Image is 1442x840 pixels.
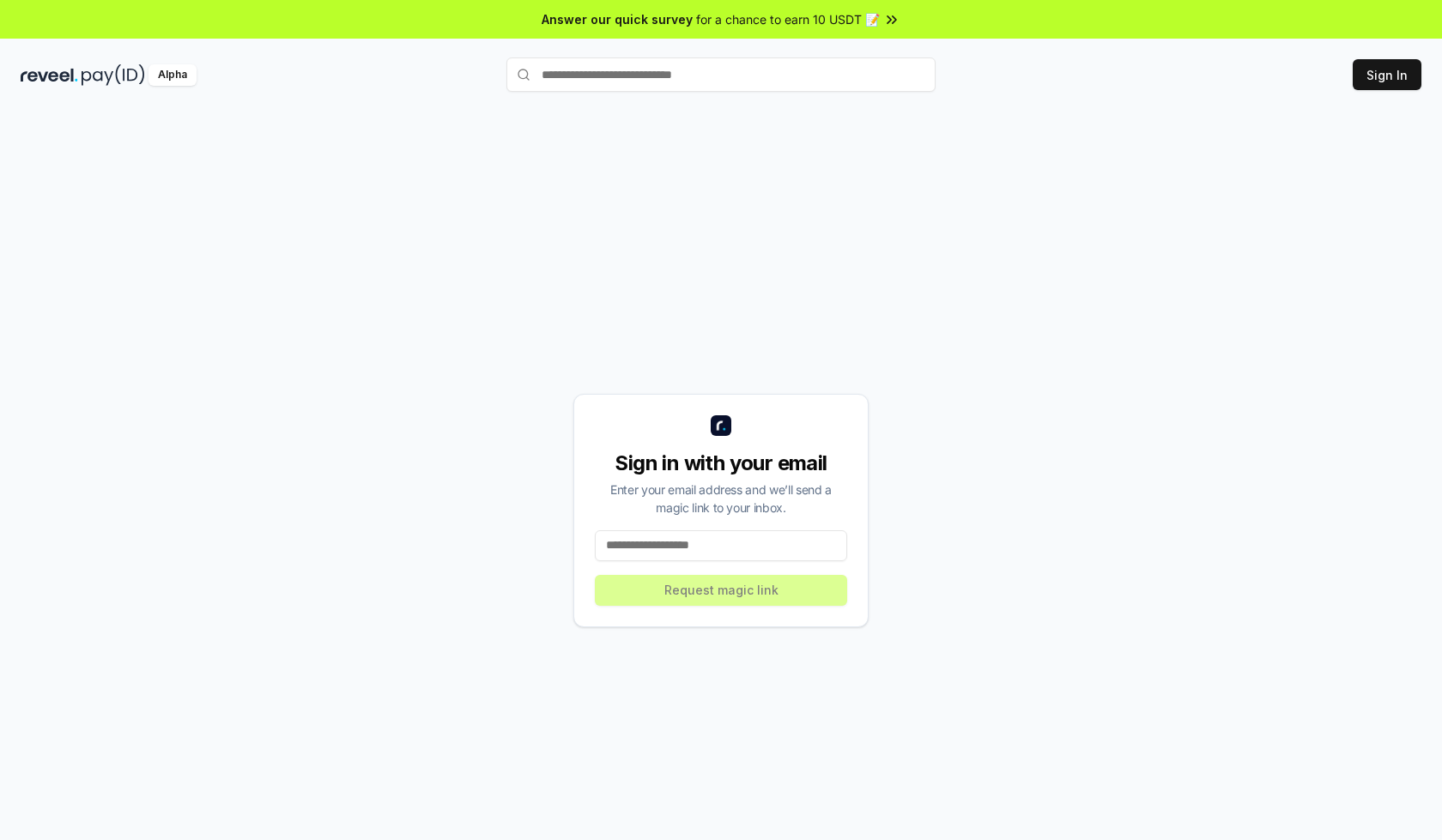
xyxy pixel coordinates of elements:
[696,10,880,28] span: for a chance to earn 10 USDT 📝
[542,10,693,28] span: Answer our quick survey
[595,450,847,477] div: Sign in with your email
[595,480,847,517] div: Enter your email address and we’ll send a magic link to your inbox.
[21,64,78,86] img: reveel_dark
[148,64,197,86] div: Alpha
[711,415,731,436] img: logo_small
[1353,59,1421,90] button: Sign In
[82,64,145,86] img: pay_id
